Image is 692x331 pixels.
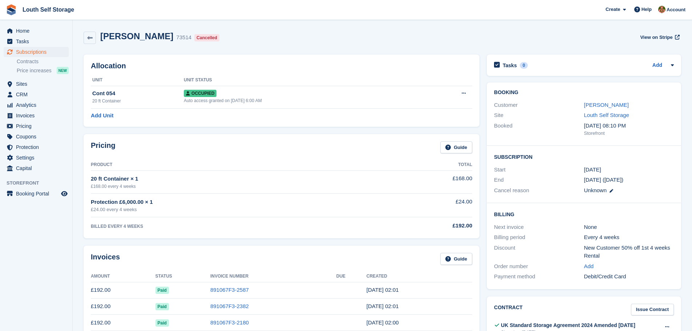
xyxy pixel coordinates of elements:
[494,210,674,218] h2: Billing
[91,112,113,120] a: Add Unit
[4,189,69,199] a: menu
[520,62,528,69] div: 0
[16,153,60,163] span: Settings
[100,31,173,41] h2: [PERSON_NAME]
[667,6,685,13] span: Account
[440,253,472,265] a: Guide
[91,74,184,86] th: Unit
[494,223,584,231] div: Next invoice
[91,62,472,70] h2: Allocation
[494,244,584,260] div: Discount
[17,67,52,74] span: Price increases
[642,6,652,13] span: Help
[367,319,399,326] time: 2025-05-16 01:00:30 UTC
[91,198,380,206] div: Protection £6,000.00 × 1
[16,121,60,131] span: Pricing
[440,141,472,153] a: Guide
[60,189,69,198] a: Preview store
[16,36,60,47] span: Tasks
[367,271,472,282] th: Created
[637,31,681,43] a: View on Stripe
[4,142,69,152] a: menu
[155,319,169,327] span: Paid
[16,79,60,89] span: Sites
[4,79,69,89] a: menu
[91,159,380,171] th: Product
[7,179,72,187] span: Storefront
[494,111,584,120] div: Site
[606,6,620,13] span: Create
[210,271,336,282] th: Invoice Number
[4,121,69,131] a: menu
[4,110,69,121] a: menu
[210,287,249,293] a: 891067F3-2587
[658,6,665,13] img: Andy Smith
[155,287,169,294] span: Paid
[91,183,380,190] div: £168.00 every 4 weeks
[367,287,399,293] time: 2025-07-11 01:01:03 UTC
[91,282,155,298] td: £192.00
[503,62,517,69] h2: Tasks
[91,141,116,153] h2: Pricing
[494,101,584,109] div: Customer
[4,36,69,47] a: menu
[16,163,60,173] span: Capital
[494,273,584,281] div: Payment method
[380,222,472,230] div: £192.00
[16,100,60,110] span: Analytics
[91,315,155,331] td: £192.00
[584,262,594,271] a: Add
[584,112,629,118] a: Louth Self Storage
[584,122,674,130] div: [DATE] 08:10 PM
[494,304,523,316] h2: Contract
[91,271,155,282] th: Amount
[4,89,69,100] a: menu
[92,98,184,104] div: 20 ft Container
[194,34,219,41] div: Cancelled
[210,303,249,309] a: 891067F3-2382
[336,271,367,282] th: Due
[584,102,629,108] a: [PERSON_NAME]
[4,153,69,163] a: menu
[92,89,184,98] div: Cont 054
[176,33,191,42] div: 73514
[155,271,210,282] th: Status
[91,223,380,230] div: BILLED EVERY 4 WEEKS
[91,298,155,315] td: £192.00
[494,166,584,174] div: Start
[4,26,69,36] a: menu
[494,262,584,271] div: Order number
[494,176,584,184] div: End
[584,233,674,242] div: Every 4 weeks
[584,273,674,281] div: Debit/Credit Card
[16,132,60,142] span: Coupons
[91,206,380,213] div: £24.00 every 4 weeks
[57,67,69,74] div: NEW
[91,175,380,183] div: 20 ft Container × 1
[494,122,584,137] div: Booked
[17,58,69,65] a: Contracts
[380,159,472,171] th: Total
[584,130,674,137] div: Storefront
[367,303,399,309] time: 2025-06-13 01:01:01 UTC
[584,244,674,260] div: New Customer 50% off 1st 4 weeks Rental
[17,66,69,74] a: Price increases NEW
[584,187,607,193] span: Unknown
[380,170,472,193] td: £168.00
[494,186,584,195] div: Cancel reason
[210,319,249,326] a: 891067F3-2180
[184,74,425,86] th: Unit Status
[16,110,60,121] span: Invoices
[16,47,60,57] span: Subscriptions
[184,97,425,104] div: Auto access granted on [DATE] 6:00 AM
[4,47,69,57] a: menu
[652,61,662,70] a: Add
[91,253,120,265] h2: Invoices
[6,4,17,15] img: stora-icon-8386f47178a22dfd0bd8f6a31ec36ba5ce8667c1dd55bd0f319d3a0aa187defe.svg
[20,4,77,16] a: Louth Self Storage
[184,90,216,97] span: Occupied
[16,189,60,199] span: Booking Portal
[4,100,69,110] a: menu
[584,166,601,174] time: 2025-02-21 01:00:00 UTC
[494,153,674,160] h2: Subscription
